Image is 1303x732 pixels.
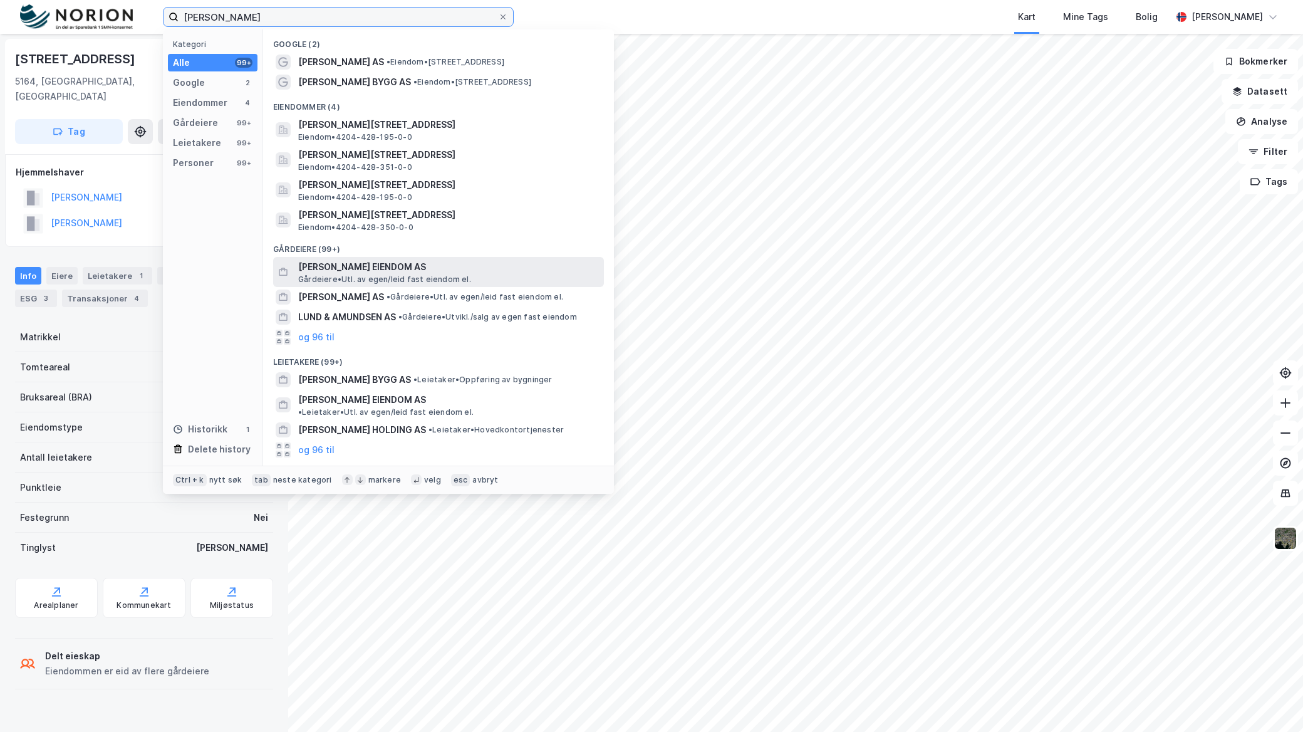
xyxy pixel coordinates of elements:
[20,390,92,405] div: Bruksareal (BRA)
[173,39,257,49] div: Kategori
[15,49,138,69] div: [STREET_ADDRESS]
[210,600,254,610] div: Miljøstatus
[298,259,599,274] span: [PERSON_NAME] EIENDOM AS
[235,58,252,68] div: 99+
[235,138,252,148] div: 99+
[298,147,599,162] span: [PERSON_NAME][STREET_ADDRESS]
[242,424,252,434] div: 1
[15,119,123,144] button: Tag
[387,292,563,302] span: Gårdeiere • Utl. av egen/leid fast eiendom el.
[62,290,148,307] div: Transaksjoner
[263,29,614,52] div: Google (2)
[254,510,268,525] div: Nei
[298,442,335,457] button: og 96 til
[20,330,61,345] div: Matrikkel
[135,269,147,282] div: 1
[242,98,252,108] div: 4
[173,95,227,110] div: Eiendommer
[1240,672,1303,732] div: Kontrollprogram for chat
[428,425,432,434] span: •
[1136,9,1158,24] div: Bolig
[298,407,302,417] span: •
[398,312,402,322] span: •
[413,375,553,385] span: Leietaker • Oppføring av bygninger
[298,132,412,142] span: Eiendom • 4204-428-195-0-0
[173,135,221,150] div: Leietakere
[428,425,564,435] span: Leietaker • Hovedkontortjenester
[424,475,441,485] div: velg
[1238,139,1298,164] button: Filter
[45,664,209,679] div: Eiendommen er eid av flere gårdeiere
[298,117,599,132] span: [PERSON_NAME][STREET_ADDRESS]
[39,292,52,305] div: 3
[387,57,390,66] span: •
[273,475,332,485] div: neste kategori
[20,420,83,435] div: Eiendomstype
[298,407,474,417] span: Leietaker • Utl. av egen/leid fast eiendom el.
[298,310,396,325] span: LUND & AMUNDSEN AS
[1240,672,1303,732] iframe: Chat Widget
[242,78,252,88] div: 2
[1018,9,1036,24] div: Kart
[173,474,207,486] div: Ctrl + k
[20,480,61,495] div: Punktleie
[1225,109,1298,134] button: Analyse
[173,75,205,90] div: Google
[34,600,78,610] div: Arealplaner
[387,57,504,67] span: Eiendom • [STREET_ADDRESS]
[298,162,412,172] span: Eiendom • 4204-428-351-0-0
[298,75,411,90] span: [PERSON_NAME] BYGG AS
[1191,9,1263,24] div: [PERSON_NAME]
[263,234,614,257] div: Gårdeiere (99+)
[130,292,143,305] div: 4
[298,222,413,233] span: Eiendom • 4204-428-350-0-0
[20,4,133,30] img: norion-logo.80e7a08dc31c2e691866.png
[368,475,401,485] div: markere
[413,77,417,86] span: •
[16,165,273,180] div: Hjemmelshaver
[20,360,70,375] div: Tomteareal
[15,267,41,285] div: Info
[173,155,214,170] div: Personer
[15,74,207,104] div: 5164, [GEOGRAPHIC_DATA], [GEOGRAPHIC_DATA]
[252,474,271,486] div: tab
[298,55,384,70] span: [PERSON_NAME] AS
[209,475,242,485] div: nytt søk
[298,274,471,285] span: Gårdeiere • Utl. av egen/leid fast eiendom el.
[83,267,152,285] div: Leietakere
[387,292,390,301] span: •
[1240,169,1298,194] button: Tags
[1274,526,1297,550] img: 9k=
[298,330,335,345] button: og 96 til
[235,158,252,168] div: 99+
[1063,9,1108,24] div: Mine Tags
[413,77,531,87] span: Eiendom • [STREET_ADDRESS]
[298,177,599,192] span: [PERSON_NAME][STREET_ADDRESS]
[15,290,57,307] div: ESG
[413,375,417,384] span: •
[46,267,78,285] div: Eiere
[235,118,252,128] div: 99+
[173,55,190,70] div: Alle
[20,540,56,555] div: Tinglyst
[298,290,384,305] span: [PERSON_NAME] AS
[1213,49,1298,74] button: Bokmerker
[451,474,470,486] div: esc
[157,267,204,285] div: Datasett
[188,442,251,457] div: Delete history
[117,600,171,610] div: Kommunekart
[45,649,209,664] div: Delt eieskap
[298,192,412,202] span: Eiendom • 4204-428-195-0-0
[472,475,498,485] div: avbryt
[20,450,92,465] div: Antall leietakere
[298,207,599,222] span: [PERSON_NAME][STREET_ADDRESS]
[263,460,614,483] div: Personer (99+)
[20,510,69,525] div: Festegrunn
[196,540,268,555] div: [PERSON_NAME]
[263,347,614,370] div: Leietakere (99+)
[173,422,227,437] div: Historikk
[179,8,498,26] input: Søk på adresse, matrikkel, gårdeiere, leietakere eller personer
[298,422,426,437] span: [PERSON_NAME] HOLDING AS
[173,115,218,130] div: Gårdeiere
[298,372,411,387] span: [PERSON_NAME] BYGG AS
